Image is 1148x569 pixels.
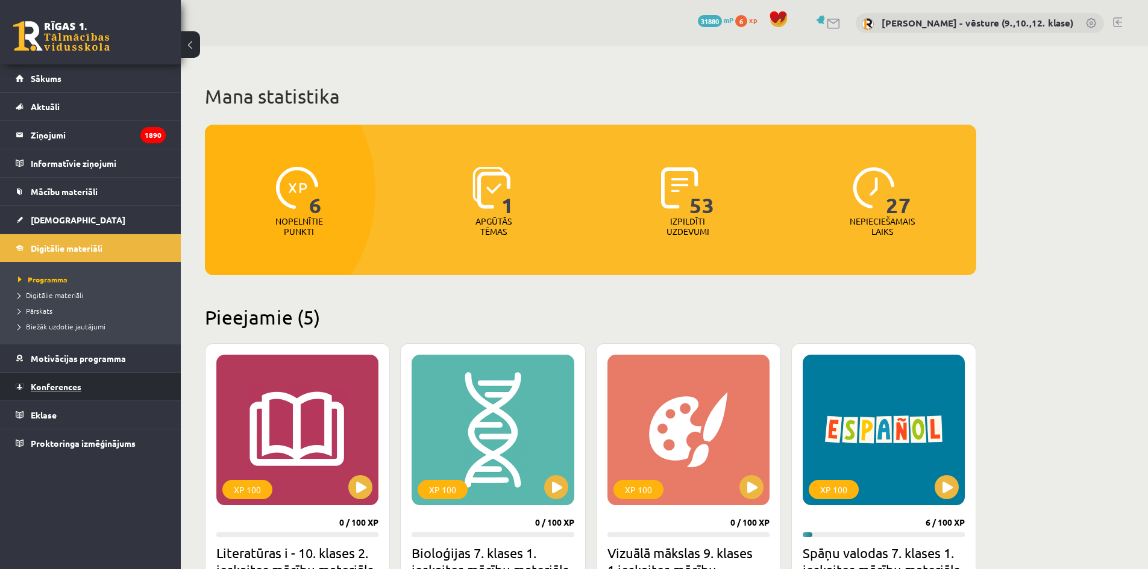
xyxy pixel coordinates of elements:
a: 31880 mP [698,15,733,25]
span: Aktuāli [31,101,60,112]
span: Motivācijas programma [31,353,126,364]
a: Biežāk uzdotie jautājumi [18,321,169,332]
a: Eklase [16,401,166,429]
div: XP 100 [809,480,859,499]
span: 31880 [698,15,722,27]
span: 6 [309,167,322,216]
span: Programma [18,275,67,284]
p: Nepieciešamais laiks [850,216,915,237]
a: Programma [18,274,169,285]
span: Pārskats [18,306,52,316]
div: XP 100 [613,480,663,499]
span: Proktoringa izmēģinājums [31,438,136,449]
a: Aktuāli [16,93,166,120]
img: icon-learned-topics-4a711ccc23c960034f471b6e78daf4a3bad4a20eaf4de84257b87e66633f6470.svg [472,167,510,209]
span: Biežāk uzdotie jautājumi [18,322,105,331]
a: [DEMOGRAPHIC_DATA] [16,206,166,234]
a: 6 xp [735,15,763,25]
span: Digitālie materiāli [31,243,102,253]
span: [DEMOGRAPHIC_DATA] [31,214,125,225]
span: Sākums [31,73,61,84]
span: xp [749,15,757,25]
span: 53 [689,167,715,216]
span: Konferences [31,381,81,392]
p: Apgūtās tēmas [470,216,517,237]
a: Rīgas 1. Tālmācības vidusskola [13,21,110,51]
h2: Pieejamie (5) [205,305,976,329]
a: [PERSON_NAME] - vēsture (9.,10.,12. klase) [882,17,1073,29]
a: Ziņojumi1890 [16,121,166,149]
a: Informatīvie ziņojumi [16,149,166,177]
span: 1 [501,167,514,216]
a: Proktoringa izmēģinājums [16,429,166,457]
a: Digitālie materiāli [18,290,169,300]
legend: Ziņojumi [31,121,166,149]
a: Digitālie materiāli [16,234,166,262]
a: Motivācijas programma [16,344,166,372]
span: mP [724,15,733,25]
a: Mācību materiāli [16,178,166,205]
span: 27 [886,167,911,216]
a: Sākums [16,64,166,92]
p: Nopelnītie punkti [275,216,323,237]
img: icon-completed-tasks-ad58ae20a441b2904462921112bc710f1caf180af7a3daa7317a5a94f2d26646.svg [661,167,698,209]
span: Digitālie materiāli [18,290,83,300]
div: XP 100 [222,480,272,499]
span: Eklase [31,409,57,420]
img: icon-clock-7be60019b62300814b6bd22b8e044499b485619524d84068768e800edab66f18.svg [853,167,895,209]
img: Kristīna Kižlo - vēsture (9.,10.,12. klase) [862,18,874,30]
a: Pārskats [18,305,169,316]
img: icon-xp-0682a9bc20223a9ccc6f5883a126b849a74cddfe5390d2b41b4391c66f2066e7.svg [276,167,318,209]
div: XP 100 [418,480,468,499]
h1: Mana statistika [205,84,976,108]
i: 1890 [140,127,166,143]
legend: Informatīvie ziņojumi [31,149,166,177]
a: Konferences [16,373,166,400]
span: 6 [735,15,747,27]
span: Mācību materiāli [31,186,98,197]
p: Izpildīti uzdevumi [664,216,711,237]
